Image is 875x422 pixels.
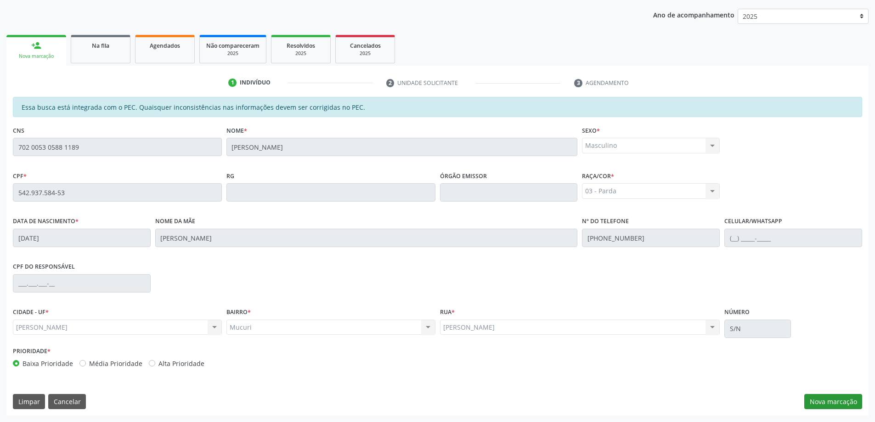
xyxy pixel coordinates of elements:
input: (__) _____-_____ [724,229,862,247]
label: Órgão emissor [440,169,487,183]
div: Essa busca está integrada com o PEC. Quaisquer inconsistências nas informações devem ser corrigid... [13,97,862,117]
label: Nome [226,124,247,138]
button: Nova marcação [804,394,862,410]
div: 2025 [342,50,388,57]
label: Nº do Telefone [582,214,629,229]
button: Limpar [13,394,45,410]
div: Indivíduo [240,79,271,87]
label: CIDADE - UF [13,305,49,320]
label: Celular/WhatsApp [724,214,782,229]
div: 1 [228,79,237,87]
input: __/__/____ [13,229,151,247]
label: Raça/cor [582,169,614,183]
input: ___.___.___-__ [13,274,151,293]
label: Rua [440,305,455,320]
span: Não compareceram [206,42,260,50]
label: Sexo [582,124,600,138]
label: Data de nascimento [13,214,79,229]
span: Na fila [92,42,109,50]
label: CPF do responsável [13,260,75,274]
div: 2025 [206,50,260,57]
label: CNS [13,124,24,138]
div: Nova marcação [13,53,60,60]
div: 2025 [278,50,324,57]
label: Nome da mãe [155,214,195,229]
label: Prioridade [13,344,51,359]
input: (__) _____-_____ [582,229,720,247]
label: Média Prioridade [89,359,142,368]
label: RG [226,169,234,183]
button: Cancelar [48,394,86,410]
label: Baixa Prioridade [23,359,73,368]
span: Resolvidos [287,42,315,50]
span: Cancelados [350,42,381,50]
label: Alta Prioridade [158,359,204,368]
div: person_add [31,40,41,51]
label: BAIRRO [226,305,251,320]
label: Número [724,305,750,320]
p: Ano de acompanhamento [653,9,734,20]
span: Agendados [150,42,180,50]
label: CPF [13,169,27,183]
